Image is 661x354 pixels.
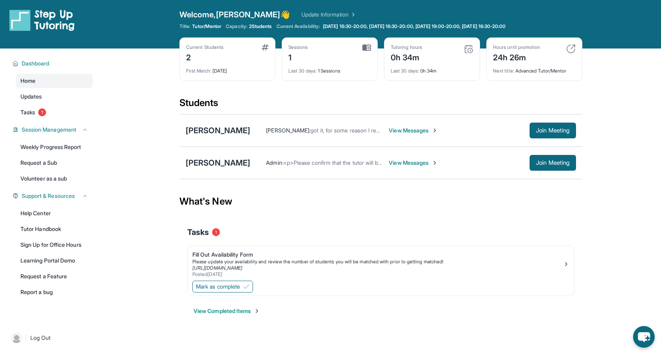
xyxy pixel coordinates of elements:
[536,128,570,133] span: Join Meeting
[277,23,320,30] span: Current Availability:
[349,11,356,19] img: Chevron Right
[288,50,308,63] div: 1
[432,160,438,166] img: Chevron-Right
[179,97,582,114] div: Students
[530,155,576,171] button: Join Meeting
[20,93,42,101] span: Updates
[362,44,371,51] img: card
[186,50,223,63] div: 2
[536,160,570,165] span: Join Meeting
[464,44,473,54] img: card
[192,271,563,278] div: Posted [DATE]
[389,159,438,167] span: View Messages
[192,259,563,265] div: Please update your availability and review the number of students you will be matched with prior ...
[30,334,51,342] span: Log Out
[212,228,220,236] span: 1
[266,159,283,166] span: Admin :
[16,206,93,220] a: Help Center
[310,127,529,134] span: got it, for some reason I remembered it wrong in my head, thanks a lot for your patience
[226,23,247,30] span: Capacity:
[8,329,93,347] a: |Log Out
[186,68,211,74] span: First Match :
[186,63,269,74] div: [DATE]
[22,192,75,200] span: Support & Resources
[11,332,22,343] img: user-img
[192,281,253,293] button: Mark as complete
[20,108,35,116] span: Tasks
[16,74,93,88] a: Home
[391,44,422,50] div: Tutoring hours
[179,184,582,219] div: What's New
[243,283,249,290] img: Mark as complete
[16,140,93,154] a: Weekly Progress Report
[493,44,540,50] div: Hours until promotion
[389,127,438,134] span: View Messages
[194,307,260,315] button: View Completed Items
[566,44,576,54] img: card
[16,89,93,104] a: Updates
[9,9,75,31] img: logo
[16,253,93,268] a: Learning Portal Demo
[249,23,272,30] span: 2 Students
[391,50,422,63] div: 0h 34m
[18,60,88,67] button: Dashboard
[16,105,93,119] a: Tasks1
[288,68,317,74] span: Last 30 days :
[391,68,419,74] span: Last 30 days :
[283,159,567,166] span: <p>Please confirm that the tutor will be able to attend your first assigned meeting time before j...
[179,23,190,30] span: Title:
[18,126,88,134] button: Session Management
[493,50,540,63] div: 24h 26m
[192,23,221,30] span: Tutor/Mentor
[192,251,563,259] div: Fill Out Availability Form
[493,68,514,74] span: Next title :
[288,44,308,50] div: Sessions
[25,333,27,343] span: |
[16,156,93,170] a: Request a Sub
[22,60,50,67] span: Dashboard
[186,125,250,136] div: [PERSON_NAME]
[186,157,250,168] div: [PERSON_NAME]
[323,23,506,30] span: [DATE] 16:30-20:00, [DATE] 16:30-20:00, [DATE] 19:00-20:00, [DATE] 16:30-20:00
[16,285,93,299] a: Report a bug
[187,227,209,238] span: Tasks
[186,44,223,50] div: Current Students
[188,246,574,279] a: Fill Out Availability FormPlease update your availability and review the number of students you w...
[266,127,310,134] span: [PERSON_NAME] :
[179,9,290,20] span: Welcome, [PERSON_NAME] 👋
[18,192,88,200] button: Support & Resources
[493,63,576,74] div: Advanced Tutor/Mentor
[22,126,76,134] span: Session Management
[38,108,46,116] span: 1
[391,63,473,74] div: 0h 34m
[432,127,438,134] img: Chevron-Right
[262,44,269,50] img: card
[16,222,93,236] a: Tutor Handbook
[192,265,242,271] a: [URL][DOMAIN_NAME]
[633,326,655,348] button: chat-button
[16,269,93,283] a: Request a Feature
[301,11,356,19] a: Update Information
[196,283,240,291] span: Mark as complete
[288,63,371,74] div: 1 Sessions
[16,171,93,186] a: Volunteer as a sub
[530,123,576,138] button: Join Meeting
[16,238,93,252] a: Sign Up for Office Hours
[321,23,507,30] a: [DATE] 16:30-20:00, [DATE] 16:30-20:00, [DATE] 19:00-20:00, [DATE] 16:30-20:00
[20,77,35,85] span: Home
